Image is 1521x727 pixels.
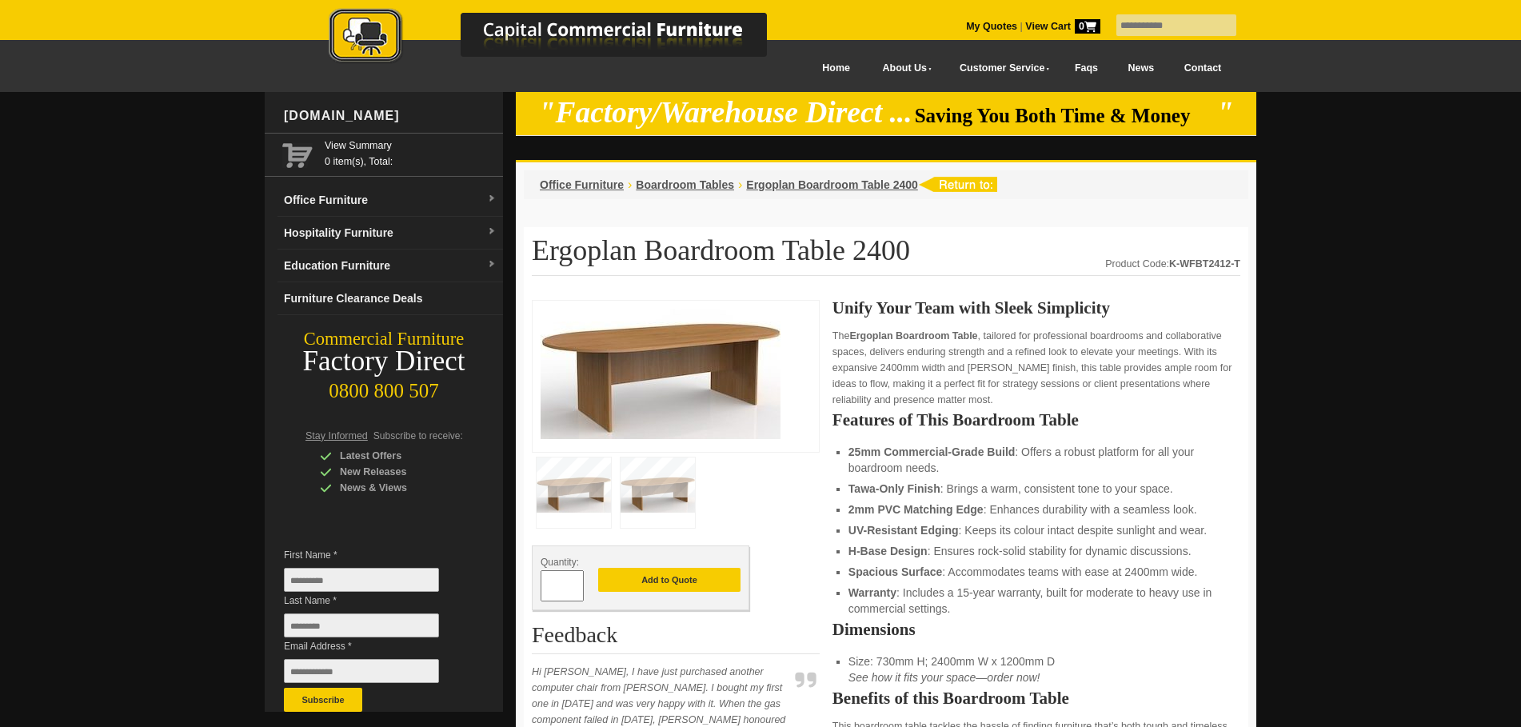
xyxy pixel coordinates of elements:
div: [DOMAIN_NAME] [277,92,503,140]
strong: Ergoplan Boardroom Table [849,330,977,342]
li: › [738,177,742,193]
em: See how it fits your space—order now! [848,671,1040,684]
strong: K-WFBT2412-T [1169,258,1240,270]
img: Capital Commercial Furniture Logo [285,8,844,66]
li: : Ensures rock-solid stability for dynamic discussions. [848,543,1224,559]
p: The , tailored for professional boardrooms and collaborative spaces, delivers enduring strength a... [832,328,1240,408]
a: Education Furnituredropdown [277,250,503,282]
h1: Ergoplan Boardroom Table 2400 [532,235,1240,276]
div: New Releases [320,464,472,480]
span: Saving You Both Time & Money [915,105,1215,126]
a: Office Furniture [540,178,624,191]
input: Last Name * [284,613,439,637]
strong: Warranty [848,586,896,599]
a: View Summary [325,138,497,154]
li: : Accommodates teams with ease at 2400mm wide. [848,564,1224,580]
li: : Brings a warm, consistent tone to your space. [848,481,1224,497]
a: News [1113,50,1169,86]
a: Hospitality Furnituredropdown [277,217,503,250]
div: 0800 800 507 [265,372,503,402]
a: Office Furnituredropdown [277,184,503,217]
strong: Spacious Surface [848,565,943,578]
div: Product Code: [1105,256,1240,272]
a: View Cart0 [1023,21,1100,32]
a: Furniture Clearance Deals [277,282,503,315]
h2: Benefits of this Boardroom Table [832,690,1240,706]
h2: Unify Your Team with Sleek Simplicity [832,300,1240,316]
div: Latest Offers [320,448,472,464]
li: : Enhances durability with a seamless look. [848,501,1224,517]
span: 0 [1075,19,1100,34]
a: Customer Service [942,50,1060,86]
div: Commercial Furniture [265,328,503,350]
strong: Tawa-Only Finish [848,482,940,495]
a: Capital Commercial Furniture Logo [285,8,844,71]
span: First Name * [284,547,463,563]
a: Faqs [1060,50,1113,86]
img: return to [918,177,997,192]
a: Boardroom Tables [636,178,734,191]
em: "Factory/Warehouse Direct ... [539,96,912,129]
img: dropdown [487,260,497,270]
h2: Feedback [532,623,820,654]
li: : Keeps its colour intact despite sunlight and wear. [848,522,1224,538]
span: Last Name * [284,593,463,609]
strong: H-Base Design [848,545,928,557]
h2: Features of This Boardroom Table [832,412,1240,428]
img: dropdown [487,194,497,204]
a: Ergoplan Boardroom Table 2400 [746,178,917,191]
span: Quantity: [541,557,579,568]
li: : Includes a 15-year warranty, built for moderate to heavy use in commercial settings. [848,585,1224,617]
div: News & Views [320,480,472,496]
a: Contact [1169,50,1236,86]
h2: Dimensions [832,621,1240,637]
input: First Name * [284,568,439,592]
strong: View Cart [1025,21,1100,32]
a: About Us [865,50,942,86]
img: dropdown [487,227,497,237]
li: › [628,177,632,193]
span: 0 item(s), Total: [325,138,497,167]
strong: 25mm Commercial-Grade Build [848,445,1016,458]
a: My Quotes [966,21,1017,32]
li: : Offers a robust platform for all your boardroom needs. [848,444,1224,476]
span: Stay Informed [305,430,368,441]
li: Size: 730mm H; 2400mm W x 1200mm D [848,653,1224,685]
img: Ergoplan Boardroom Table 2400 [541,309,780,439]
strong: 2mm PVC Matching Edge [848,503,984,516]
div: Factory Direct [265,350,503,373]
input: Email Address * [284,659,439,683]
button: Add to Quote [598,568,741,592]
strong: UV-Resistant Edging [848,524,959,537]
span: Email Address * [284,638,463,654]
button: Subscribe [284,688,362,712]
span: Subscribe to receive: [373,430,463,441]
em: " [1217,96,1234,129]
